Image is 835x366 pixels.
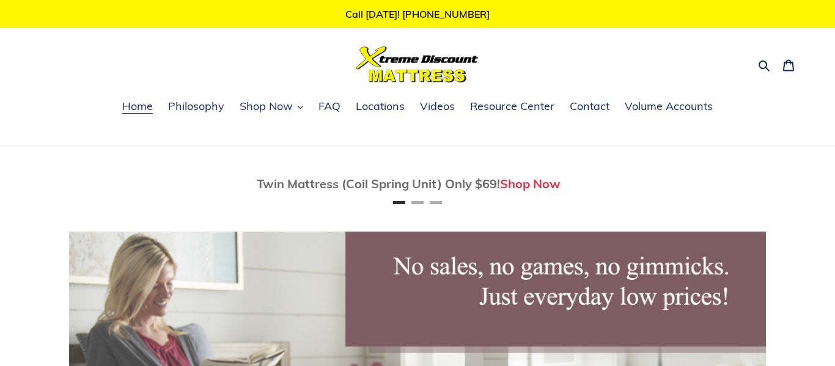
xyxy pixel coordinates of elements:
[570,99,609,114] span: Contact
[420,99,455,114] span: Videos
[356,99,405,114] span: Locations
[470,99,554,114] span: Resource Center
[464,98,561,116] a: Resource Center
[564,98,616,116] a: Contact
[168,99,224,114] span: Philosophy
[234,98,309,116] button: Shop Now
[312,98,347,116] a: FAQ
[116,98,159,116] a: Home
[411,201,424,204] button: Page 2
[350,98,411,116] a: Locations
[257,176,500,191] span: Twin Mattress (Coil Spring Unit) Only $69!
[240,99,293,114] span: Shop Now
[414,98,461,116] a: Videos
[500,176,561,191] a: Shop Now
[625,99,713,114] span: Volume Accounts
[356,46,479,82] img: Xtreme Discount Mattress
[393,201,405,204] button: Page 1
[619,98,719,116] a: Volume Accounts
[430,201,442,204] button: Page 3
[122,99,153,114] span: Home
[162,98,230,116] a: Philosophy
[318,99,340,114] span: FAQ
